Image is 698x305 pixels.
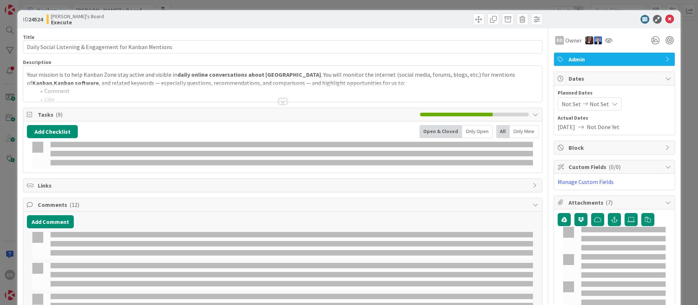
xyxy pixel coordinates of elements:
span: [PERSON_NAME]'s Board [51,13,104,19]
span: Tasks [38,110,416,119]
b: Execute [51,19,104,25]
span: Admin [569,55,662,64]
span: Links [38,181,529,190]
span: Attachments [569,198,662,207]
div: EO [555,36,564,45]
b: 24524 [28,16,43,23]
span: ( 7 ) [606,199,613,206]
strong: Kanban software [54,79,99,87]
span: Description [23,59,51,65]
label: Title [23,34,35,40]
span: Not Done Yet [587,123,619,131]
img: TD [585,36,593,44]
div: Only Open [462,125,493,138]
span: Owner [565,36,582,45]
span: ID [23,15,43,24]
span: Custom Fields [569,162,662,171]
span: Planned Dates [558,89,671,97]
span: ( 9 ) [56,111,63,118]
strong: daily online conversations about [GEOGRAPHIC_DATA] [177,71,321,78]
span: Actual Dates [558,114,671,122]
span: ( 12 ) [69,201,79,208]
input: type card name here... [23,40,542,53]
span: Comments [38,200,529,209]
span: Not Set [590,100,609,108]
div: Only Mine [510,125,538,138]
a: Manage Custom Fields [558,178,614,185]
button: Add Comment [27,215,74,228]
button: Add Checklist [27,125,78,138]
span: Not Set [562,100,581,108]
p: Your mission is to help Kanban Zone stay active and visible in . You will monitor the internet (s... [27,71,538,87]
img: DP [594,36,602,44]
span: [DATE] [558,123,575,131]
span: ( 0/0 ) [609,163,621,170]
div: All [496,125,510,138]
strong: Kanban [32,79,52,87]
span: Block [569,143,662,152]
span: Dates [569,74,662,83]
div: Open & Closed [420,125,462,138]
